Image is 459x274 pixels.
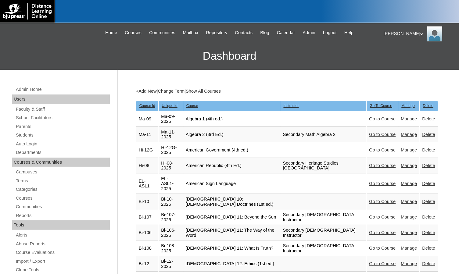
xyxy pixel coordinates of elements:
[3,3,52,20] img: logo-white.png
[159,127,183,142] td: Ma-11-2025
[280,225,366,240] td: Secondary [DEMOGRAPHIC_DATA] Instructor
[139,104,155,108] u: Course Id
[369,116,396,121] a: Go to Course
[149,29,175,36] span: Communities
[422,261,435,266] a: Delete
[15,177,110,185] a: Terms
[280,158,366,173] td: Secondary Heritage Studies [GEOGRAPHIC_DATA]
[12,94,110,104] div: Users
[427,26,442,41] img: Melanie Sevilla
[136,158,159,173] td: Hi-08
[136,256,159,272] td: Bi-12
[283,104,299,108] u: Instructor
[12,158,110,167] div: Courses & Communities
[15,240,110,248] a: Abuse Reports
[401,104,414,108] u: Manage
[12,220,110,230] div: Tools
[401,246,417,251] a: Manage
[401,116,417,121] a: Manage
[15,105,110,113] a: Faculty & Staff
[401,215,417,219] a: Manage
[15,114,110,122] a: School Facilitators
[422,163,435,168] a: Delete
[183,225,280,240] td: [DEMOGRAPHIC_DATA] 11: The Way of the Word
[369,199,396,204] a: Go to Course
[136,127,159,142] td: Ma-11
[186,89,221,94] a: Show All Courses
[183,210,280,225] td: [DEMOGRAPHIC_DATA] 11: Beyond the Sun
[401,163,417,168] a: Manage
[369,163,396,168] a: Go to Course
[146,29,178,36] a: Communities
[183,174,280,194] td: American Sign Language
[401,181,417,186] a: Manage
[136,174,159,194] td: EL-ASL1
[235,29,253,36] span: Contacts
[15,140,110,148] a: Auto Login
[369,261,396,266] a: Go to Course
[206,29,227,36] span: Repository
[136,241,159,256] td: Bi-108
[102,29,120,36] a: Home
[422,246,435,251] a: Delete
[260,29,269,36] span: Blog
[15,203,110,211] a: Communities
[136,112,159,127] td: Ma-09
[277,29,295,36] span: Calendar
[401,199,417,204] a: Manage
[186,104,198,108] u: Course
[422,181,435,186] a: Delete
[183,158,280,173] td: American Republic (4th Ed.)
[159,194,183,209] td: Bi-10-2025
[15,149,110,156] a: Departments
[280,127,366,142] td: Secondary Math Algebra 2
[280,241,366,256] td: Secondary [DEMOGRAPHIC_DATA] Instructor
[369,132,396,137] a: Go to Course
[344,29,353,36] span: Help
[159,241,183,256] td: Bi-108-2025
[136,225,159,240] td: Bi-106
[122,29,145,36] a: Courses
[162,104,177,108] u: Unique Id
[159,143,183,158] td: Hi-12G-2025
[323,29,337,36] span: Logout
[15,194,110,202] a: Courses
[422,116,435,121] a: Delete
[369,148,396,152] a: Go to Course
[15,212,110,219] a: Reports
[423,104,433,108] u: Delete
[183,241,280,256] td: [DEMOGRAPHIC_DATA] 11: What Is Truth?
[15,266,110,274] a: Clone Tools
[280,210,366,225] td: Secondary [DEMOGRAPHIC_DATA] Instructor
[303,29,315,36] span: Admin
[15,258,110,265] a: Import / Export
[257,29,272,36] a: Blog
[159,210,183,225] td: Bi-107-2025
[15,131,110,139] a: Students
[136,210,159,225] td: Bi-107
[299,29,318,36] a: Admin
[105,29,117,36] span: Home
[183,194,280,209] td: [DEMOGRAPHIC_DATA] 10: [DEMOGRAPHIC_DATA] Doctrines (1st ed.)
[125,29,142,36] span: Courses
[401,261,417,266] a: Manage
[320,29,340,36] a: Logout
[422,230,435,235] a: Delete
[401,132,417,137] a: Manage
[15,86,110,93] a: Admin Home
[369,246,396,251] a: Go to Course
[15,231,110,239] a: Alerts
[369,181,396,186] a: Go to Course
[183,143,280,158] td: American Government (4th ed.)
[369,230,396,235] a: Go to Course
[158,89,185,94] a: Change Term
[369,215,396,219] a: Go to Course
[136,88,438,94] div: + | |
[183,127,280,142] td: Algebra 2 (3rd Ed.)
[15,249,110,256] a: Course Evaluations
[384,26,453,41] div: [PERSON_NAME]
[183,112,280,127] td: Algebra 1 (4th ed.)
[138,89,156,94] a: Add New
[15,168,110,176] a: Campuses
[159,174,183,194] td: EL-ASL1-2025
